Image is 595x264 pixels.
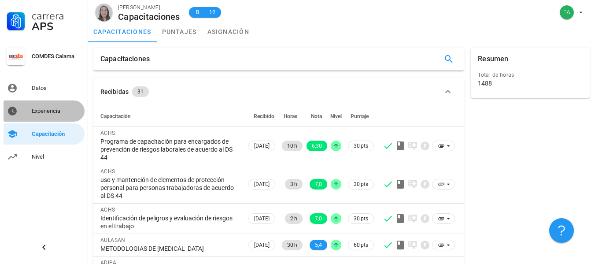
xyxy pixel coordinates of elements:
div: COMDES Calama [32,53,81,60]
span: 7,0 [315,179,322,190]
span: [DATE] [254,240,270,250]
div: Recibidas [100,87,129,97]
th: Capacitación [93,106,247,127]
span: ACHS [100,130,115,136]
span: [DATE] [254,214,270,223]
span: [DATE] [254,179,270,189]
span: 60 pts [354,241,368,249]
span: Nivel [330,113,342,119]
div: Carrera [32,11,81,21]
a: Capacitación [4,123,85,145]
div: uso y mantención de elementos de protección personal para personas trabajadoras de acuerdo al DS 44 [100,176,240,200]
div: Identificación de peligros y evaluación de riesgos en el trabajo [100,214,240,230]
span: Puntaje [351,113,369,119]
span: ACHS [100,168,115,175]
th: Horas [277,106,304,127]
div: METODOLOGIAS DE [MEDICAL_DATA] [100,245,240,253]
span: 30 pts [354,214,368,223]
a: capacitaciones [88,21,157,42]
span: B [194,8,201,17]
span: AULASAN [100,237,126,243]
div: Datos [32,85,81,92]
span: Horas [284,113,297,119]
span: 30 pts [354,180,368,189]
a: Datos [4,78,85,99]
div: [PERSON_NAME] [118,3,180,12]
span: 6,30 [312,141,322,151]
span: 31 [137,86,144,97]
div: 1488 [478,79,492,87]
div: Capacitación [32,130,81,138]
span: 7,0 [315,213,322,224]
div: avatar [560,5,574,19]
span: Recibido [254,113,274,119]
span: 2 h [290,213,297,224]
div: APS [32,21,81,32]
th: Nivel [329,106,343,127]
div: Nivel [32,153,81,160]
span: 5,4 [315,240,322,250]
th: Nota [304,106,329,127]
div: Experiencia [32,108,81,115]
span: 30 pts [354,141,368,150]
span: ACHS [100,207,115,213]
div: Programa de capacitación para encargados de prevención de riesgos laborales de acuerdo al DS 44 [100,138,240,161]
div: Total de horas [478,71,583,79]
div: Resumen [478,48,508,71]
a: asignación [202,21,255,42]
button: Recibidas 31 [93,78,464,106]
th: Recibido [247,106,277,127]
a: Nivel [4,146,85,167]
th: Puntaje [343,106,376,127]
span: Capacitación [100,113,131,119]
div: Capacitaciones [118,12,180,22]
span: [DATE] [254,141,270,151]
span: 12 [209,8,216,17]
span: 10 h [287,141,297,151]
div: Capacitaciones [100,48,150,71]
span: 30 h [287,240,297,250]
a: puntajes [157,21,202,42]
a: Experiencia [4,100,85,122]
span: Nota [311,113,322,119]
span: 3 h [290,179,297,190]
div: avatar [95,4,113,21]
